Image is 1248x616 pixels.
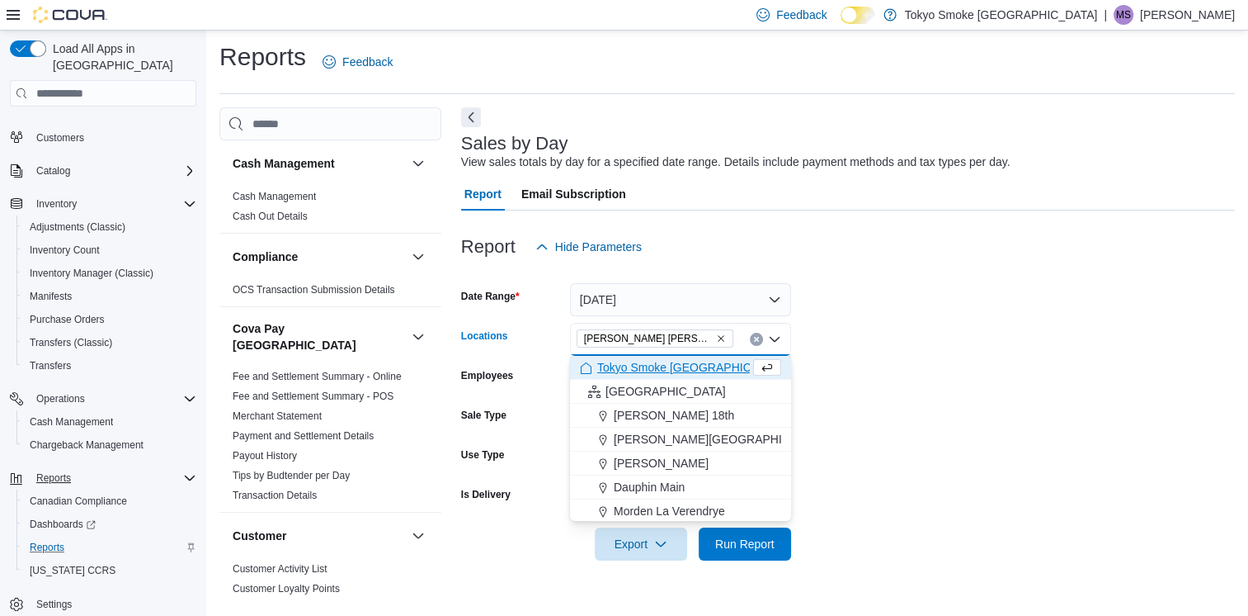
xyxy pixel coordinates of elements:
a: Dashboards [16,513,203,536]
span: Cash Management [30,415,113,429]
span: Customer Activity List [233,562,327,576]
button: Cash Management [408,154,428,173]
button: Reports [3,467,203,490]
span: Payment and Settlement Details [233,429,374,443]
label: Employees [461,369,513,382]
span: Report [464,178,502,211]
span: [PERSON_NAME][GEOGRAPHIC_DATA] [614,431,829,448]
p: [PERSON_NAME] [1140,5,1235,25]
span: Dauphin Main [614,479,685,495]
button: [US_STATE] CCRS [16,559,203,582]
button: Customer [408,526,428,546]
span: Merchant Statement [233,410,322,423]
span: [PERSON_NAME] [614,455,709,471]
button: Transfers (Classic) [16,331,203,354]
span: Customer Purchase History [233,602,354,615]
button: Dauphin Main [570,476,791,500]
span: Fee and Settlement Summary - POS [233,390,393,403]
span: Run Report [715,536,775,552]
div: Compliance [219,280,441,306]
span: Fee and Settlement Summary - Online [233,370,402,383]
button: Compliance [233,249,405,265]
a: Customer Loyalty Points [233,583,340,595]
span: Feedback [776,7,827,23]
button: [PERSON_NAME] [570,452,791,476]
a: Cash Management [233,191,316,202]
span: Transfers [30,359,71,372]
button: Remove Melville Prince William from selection in this group [716,334,726,344]
span: Email Subscription [521,178,626,211]
span: Catalog [36,164,70,178]
a: Canadian Compliance [23,491,134,511]
a: Transfers [23,356,78,376]
button: Cash Management [16,410,203,434]
button: Chargeback Management [16,434,203,457]
a: Feedback [316,45,399,78]
button: Inventory [3,192,203,216]
a: Inventory Count [23,240,106,260]
a: OCS Transaction Submission Details [233,284,395,296]
button: Operations [30,389,92,409]
img: Cova [33,7,107,23]
h3: Compliance [233,249,298,265]
button: Export [595,528,687,561]
span: Hide Parameters [555,239,642,255]
h3: Cash Management [233,155,335,172]
button: Tokyo Smoke [GEOGRAPHIC_DATA] [570,356,791,380]
a: Dashboards [23,514,102,534]
span: [US_STATE] CCRS [30,564,115,577]
button: Cova Pay [GEOGRAPHIC_DATA] [408,327,428,347]
span: Customers [36,131,84,145]
span: Inventory Count [30,244,100,257]
span: Reports [36,471,71,485]
button: [DATE] [570,283,791,316]
button: Customers [3,126,203,149]
button: [GEOGRAPHIC_DATA] [570,380,791,404]
button: Next [461,107,481,127]
button: Clear input [750,333,763,346]
span: OCS Transaction Submission Details [233,283,395,296]
h3: Report [461,237,516,257]
div: View sales totals by day for a specified date range. Details include payment methods and tax type... [461,154,1010,171]
button: Catalog [30,161,77,181]
button: Canadian Compliance [16,490,203,513]
span: Payout History [233,449,297,462]
span: Inventory Count [23,240,196,260]
span: Reports [30,468,196,488]
label: Locations [461,329,508,343]
button: Run Report [699,528,791,561]
button: Manifests [16,285,203,308]
button: Settings [3,592,203,616]
h3: Customer [233,528,286,544]
span: Export [605,528,677,561]
span: Canadian Compliance [30,495,127,508]
span: Manifests [30,290,72,303]
span: Load All Apps in [GEOGRAPHIC_DATA] [46,40,196,73]
button: Close list of options [768,333,781,346]
div: Cash Management [219,187,441,233]
label: Date Range [461,290,520,303]
button: [PERSON_NAME] 18th [570,404,791,428]
h3: Cova Pay [GEOGRAPHIC_DATA] [233,320,405,353]
span: Reports [23,538,196,557]
span: [GEOGRAPHIC_DATA] [605,383,726,400]
a: Fee and Settlement Summary - Online [233,371,402,382]
button: Adjustments (Classic) [16,216,203,239]
button: Customer [233,528,405,544]
span: Customers [30,127,196,148]
span: Operations [36,392,85,405]
span: Transfers [23,356,196,376]
button: Reports [16,536,203,559]
span: Inventory [36,197,77,211]
span: Washington CCRS [23,561,196,580]
span: Dashboards [30,518,96,531]
span: Dashboards [23,514,196,534]
span: Inventory Manager (Classic) [30,267,153,280]
span: Inventory [30,194,196,214]
a: Merchant Statement [233,410,322,422]
span: Reports [30,541,64,554]
button: Reports [30,468,78,488]
span: Chargeback Management [30,438,144,452]
button: Cash Management [233,155,405,172]
span: Purchase Orders [30,313,105,326]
